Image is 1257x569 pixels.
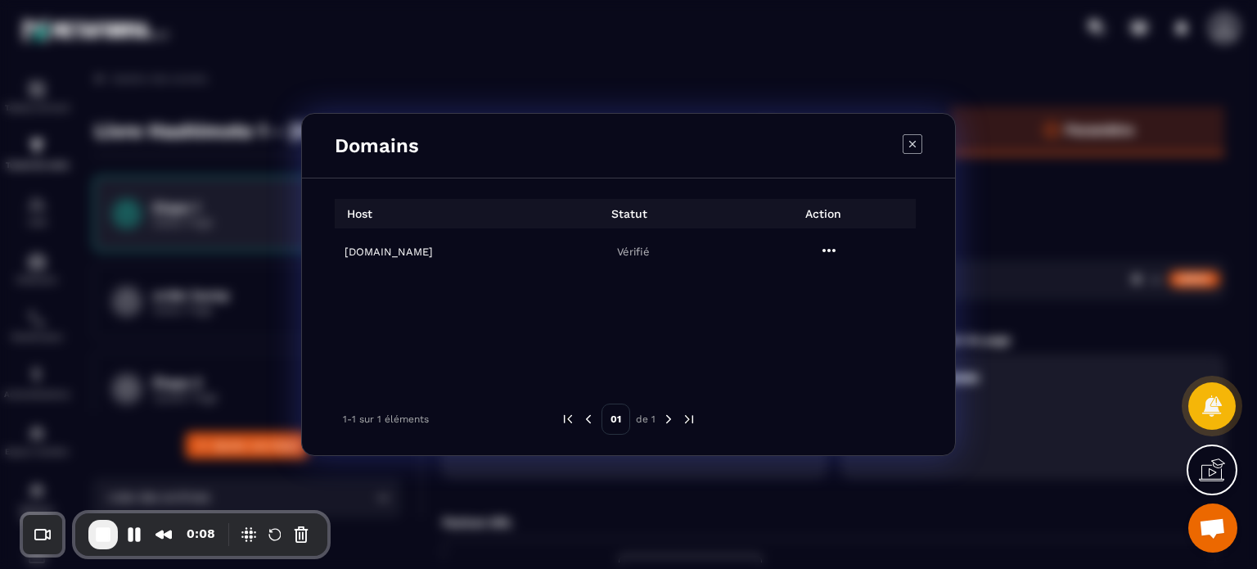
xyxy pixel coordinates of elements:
[529,207,723,220] p: Statut
[345,246,530,258] h6: [DOMAIN_NAME]
[682,412,696,427] img: next
[636,413,656,426] p: de 1
[540,246,726,258] p: Vérifié
[722,207,916,220] p: Action
[335,134,419,157] h4: Domains
[343,413,429,425] p: 1-1 sur 1 éléments
[1188,504,1237,553] a: Ouvrir le chat
[581,412,596,427] img: prev
[601,404,630,435] p: 01
[661,412,676,427] img: next
[335,207,372,220] p: Host
[561,412,575,427] img: prev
